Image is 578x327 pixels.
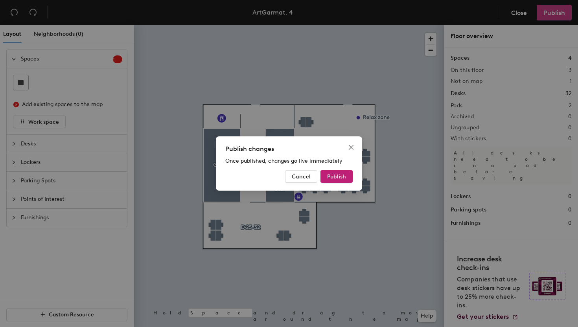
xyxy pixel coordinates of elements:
button: Close [345,141,357,154]
div: Publish changes [225,144,353,154]
span: Publish [327,173,346,180]
span: Once published, changes go live immediately [225,158,342,164]
span: Cancel [292,173,311,180]
button: Publish [320,170,353,183]
span: Close [345,144,357,151]
span: close [348,144,354,151]
button: Cancel [285,170,317,183]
